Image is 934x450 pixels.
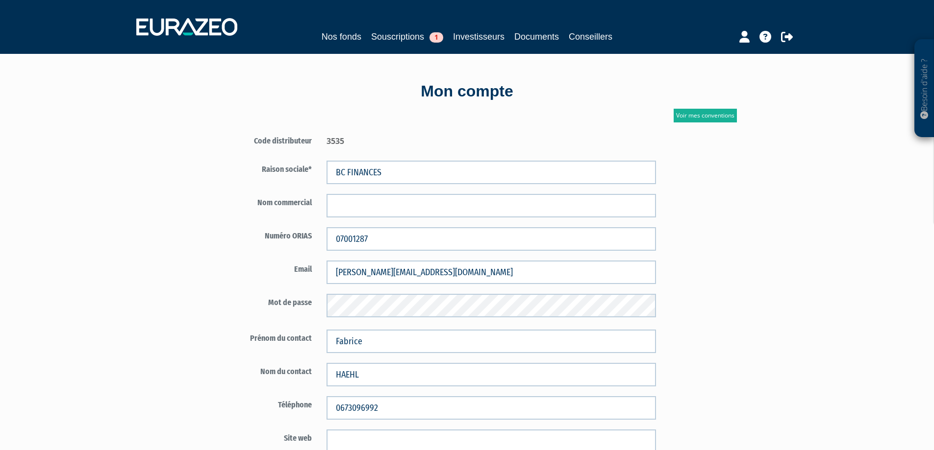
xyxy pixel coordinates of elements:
a: Documents [514,30,559,44]
label: Téléphone [205,396,320,411]
div: Mon compte [188,80,747,103]
p: Besoin d'aide ? [919,45,930,133]
span: 1 [429,32,443,43]
label: Nom du contact [205,363,320,378]
img: 1732889491-logotype_eurazeo_blanc_rvb.png [136,18,237,36]
a: Conseillers [569,30,612,44]
a: Nos fonds [322,30,361,44]
label: Raison sociale* [205,161,320,175]
a: Investisseurs [453,30,505,44]
div: 3535 [319,132,663,147]
a: Souscriptions1 [371,30,443,44]
label: Numéro ORIAS [205,227,320,242]
label: Code distributeur [205,132,320,147]
label: Site web [205,429,320,444]
a: Voir mes conventions [674,109,737,122]
label: Email [205,261,320,275]
label: Mot de passe [205,294,320,308]
label: Prénom du contact [205,330,320,344]
label: Nom commercial [205,194,320,209]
